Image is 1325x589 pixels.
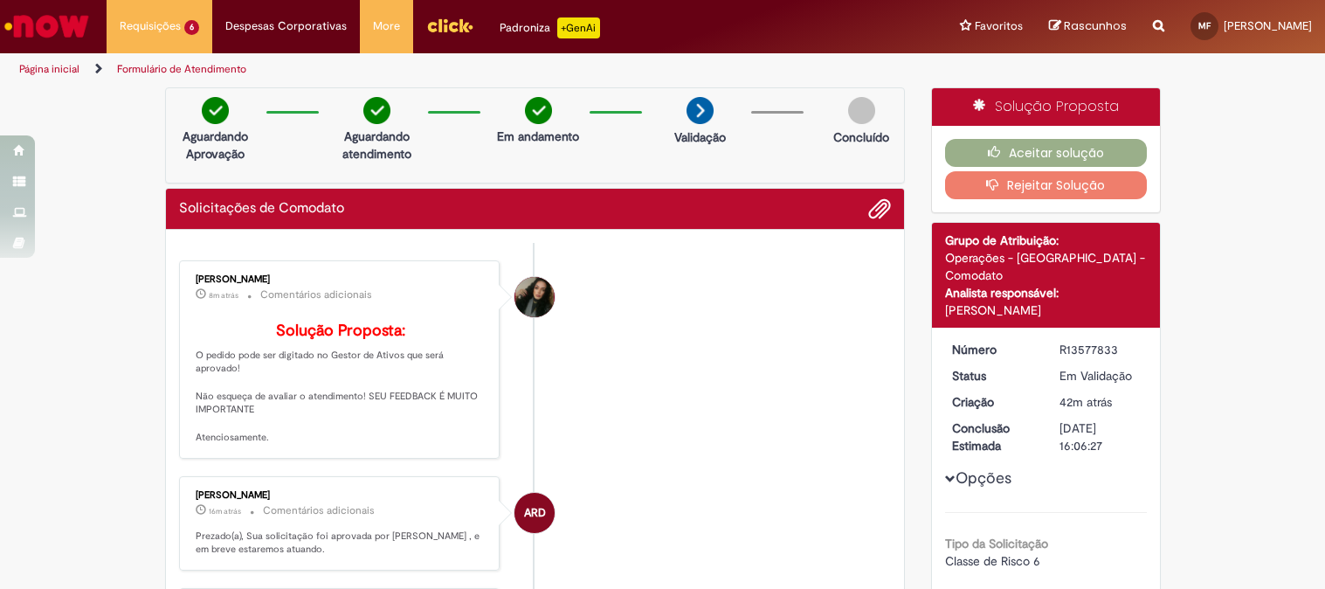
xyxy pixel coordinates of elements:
[225,17,347,35] span: Despesas Corporativas
[524,492,546,534] span: ARD
[514,493,555,533] div: Aldair Rodrigues Da Silva
[2,9,92,44] img: ServiceNow
[500,17,600,38] div: Padroniza
[674,128,726,146] p: Validação
[1059,367,1141,385] div: Em Validação
[945,284,1147,301] div: Analista responsável:
[945,249,1147,284] div: Operações - [GEOGRAPHIC_DATA] - Comodato
[497,128,579,145] p: Em andamento
[209,506,241,516] time: 29/09/2025 16:06:27
[833,128,889,146] p: Concluído
[945,232,1147,249] div: Grupo de Atribuição:
[120,17,181,35] span: Requisições
[196,274,487,285] div: [PERSON_NAME]
[1059,394,1112,410] time: 29/09/2025 15:40:17
[1224,18,1312,33] span: [PERSON_NAME]
[260,288,372,302] small: Comentários adicionais
[945,171,1147,199] button: Rejeitar Solução
[945,553,1040,569] span: Classe de Risco 6
[1059,394,1112,410] span: 42m atrás
[19,62,79,76] a: Página inicial
[373,17,400,35] span: More
[525,97,552,124] img: check-circle-green.png
[939,341,1046,358] dt: Número
[117,62,246,76] a: Formulário de Atendimento
[1059,341,1141,358] div: R13577833
[514,277,555,317] div: Desiree da Silva Germano
[945,139,1147,167] button: Aceitar solução
[1059,393,1141,411] div: 29/09/2025 15:40:17
[945,301,1147,319] div: [PERSON_NAME]
[932,88,1160,126] div: Solução Proposta
[196,490,487,501] div: [PERSON_NAME]
[1198,20,1211,31] span: MF
[426,12,473,38] img: click_logo_yellow_360x200.png
[868,197,891,220] button: Adicionar anexos
[363,97,390,124] img: check-circle-green.png
[939,419,1046,454] dt: Conclusão Estimada
[179,201,344,217] h2: Solicitações de Comodato Histórico de tíquete
[209,506,241,516] span: 16m atrás
[848,97,875,124] img: img-circle-grey.png
[209,290,238,301] time: 29/09/2025 16:14:16
[13,53,870,86] ul: Trilhas de página
[335,128,419,163] p: Aguardando atendimento
[196,530,487,557] p: Prezado(a), Sua solicitação foi aprovada por [PERSON_NAME] , e em breve estaremos atuando.
[687,97,714,124] img: arrow-next.png
[202,97,229,124] img: check-circle-green.png
[945,536,1048,551] b: Tipo da Solicitação
[939,393,1046,411] dt: Criação
[263,503,375,518] small: Comentários adicionais
[173,128,258,163] p: Aguardando Aprovação
[209,290,238,301] span: 8m atrás
[1064,17,1127,34] span: Rascunhos
[196,322,487,445] p: O pedido pode ser digitado no Gestor de Ativos que será aprovado! Não esqueça de avaliar o atendi...
[1049,18,1127,35] a: Rascunhos
[975,17,1023,35] span: Favoritos
[557,17,600,38] p: +GenAi
[276,321,405,341] b: Solução Proposta:
[1059,419,1141,454] div: [DATE] 16:06:27
[184,20,199,35] span: 6
[939,367,1046,385] dt: Status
